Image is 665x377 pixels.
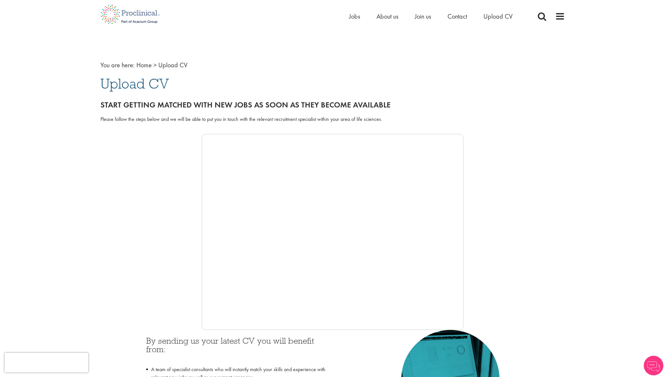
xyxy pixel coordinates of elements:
[136,61,152,69] a: breadcrumb link
[5,353,88,372] iframe: reCAPTCHA
[100,61,135,69] span: You are here:
[483,12,513,21] a: Upload CV
[100,116,565,123] div: Please follow the steps below and we will be able to put you in touch with the relevant recruitme...
[153,61,157,69] span: >
[100,101,565,109] h2: Start getting matched with new jobs as soon as they become available
[100,75,169,92] span: Upload CV
[158,61,187,69] span: Upload CV
[415,12,431,21] a: Join us
[447,12,467,21] a: Contact
[376,12,398,21] a: About us
[146,336,328,362] h3: By sending us your latest CV you will benefit from:
[349,12,360,21] a: Jobs
[644,356,663,375] img: Chatbot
